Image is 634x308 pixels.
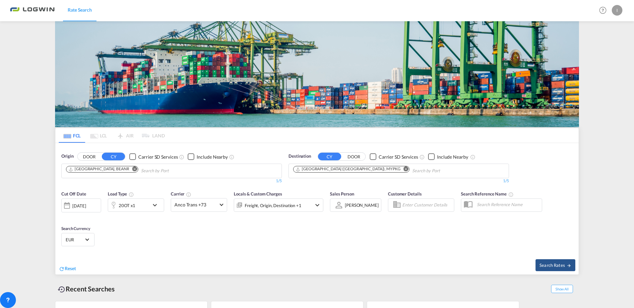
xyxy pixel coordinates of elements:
[61,211,66,220] md-datepicker: Select
[68,166,131,172] div: Press delete to remove this chip.
[102,153,125,160] button: CY
[428,153,468,160] md-checkbox: Checkbox No Ink
[419,154,425,160] md-icon: Unchecked: Search for CY (Container Yard) services for all selected carriers.Checked : Search for...
[229,154,234,160] md-icon: Unchecked: Ignores neighbouring ports when fetching rates.Checked : Includes neighbouring ports w...
[292,164,478,176] md-chips-wrap: Chips container. Use arrow keys to select chips.
[65,164,207,176] md-chips-wrap: Chips container. Use arrow keys to select chips.
[612,5,622,16] div: I
[129,192,134,197] md-icon: icon-information-outline
[61,198,101,212] div: [DATE]
[108,198,164,212] div: 20OT x1icon-chevron-down
[245,201,301,210] div: Freight Origin Destination Factory Stuffing
[65,266,76,271] span: Reset
[388,191,421,196] span: Customer Details
[55,281,117,296] div: Recent Searches
[128,166,138,173] button: Remove
[412,166,475,176] input: Chips input.
[59,128,85,143] md-tab-item: FCL
[288,153,311,160] span: Destination
[59,265,76,272] div: icon-refreshReset
[318,153,341,160] button: CY
[370,153,418,160] md-checkbox: Checkbox No Ink
[234,198,323,212] div: Freight Origin Destination Factory Stuffingicon-chevron-down
[597,5,608,16] span: Help
[61,226,90,231] span: Search Currency
[61,178,282,184] div: 1/5
[197,154,228,160] div: Include Nearby
[65,235,91,244] md-select: Select Currency: € EUREuro
[474,199,542,209] input: Search Reference Name
[344,200,379,210] md-select: Sales Person: Isabelle Deicke
[68,166,129,172] div: Antwerp, BEANR
[108,191,134,196] span: Load Type
[470,154,475,160] md-icon: Unchecked: Ignores neighbouring ports when fetching rates.Checked : Includes neighbouring ports w...
[399,166,409,173] button: Remove
[379,154,418,160] div: Carrier SD Services
[330,191,354,196] span: Sales Person
[61,153,73,160] span: Origin
[342,153,365,161] button: DOOR
[72,203,86,209] div: [DATE]
[402,200,452,210] input: Enter Customer Details
[171,191,191,196] span: Carrier
[567,263,571,268] md-icon: icon-arrow-right
[10,3,55,18] img: bc73a0e0d8c111efacd525e4c8ad7d32.png
[59,266,65,272] md-icon: icon-refresh
[295,166,401,172] div: Port Klang (Pelabuhan Klang), MYPKG
[119,201,135,210] div: 20OT x1
[345,202,379,208] div: [PERSON_NAME]
[551,285,573,293] span: Show All
[288,178,509,184] div: 1/5
[188,153,228,160] md-checkbox: Checkbox No Ink
[55,21,579,127] img: bild-fuer-ratentool.png
[138,154,178,160] div: Carrier SD Services
[536,259,575,271] button: Search Ratesicon-arrow-right
[313,201,321,209] md-icon: icon-chevron-down
[295,166,402,172] div: Press delete to remove this chip.
[508,192,514,197] md-icon: Your search will be saved by the below given name
[597,5,612,17] div: Help
[179,154,184,160] md-icon: Unchecked: Search for CY (Container Yard) services for all selected carriers.Checked : Search for...
[151,201,162,209] md-icon: icon-chevron-down
[174,201,218,208] span: Anco Trans +73
[461,191,514,196] span: Search Reference Name
[78,153,101,161] button: DOOR
[437,154,468,160] div: Include Nearby
[59,128,165,143] md-pagination-wrapper: Use the left and right arrow keys to navigate between tabs
[68,7,92,13] span: Rate Search
[66,237,84,243] span: EUR
[55,143,579,274] div: OriginDOOR CY Checkbox No InkUnchecked: Search for CY (Container Yard) services for all selected ...
[61,191,86,196] span: Cut Off Date
[129,153,178,160] md-checkbox: Checkbox No Ink
[58,285,66,293] md-icon: icon-backup-restore
[539,263,571,268] span: Search Rates
[186,192,191,197] md-icon: The selected Trucker/Carrierwill be displayed in the rate results If the rates are from another f...
[234,191,282,196] span: Locals & Custom Charges
[141,166,204,176] input: Chips input.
